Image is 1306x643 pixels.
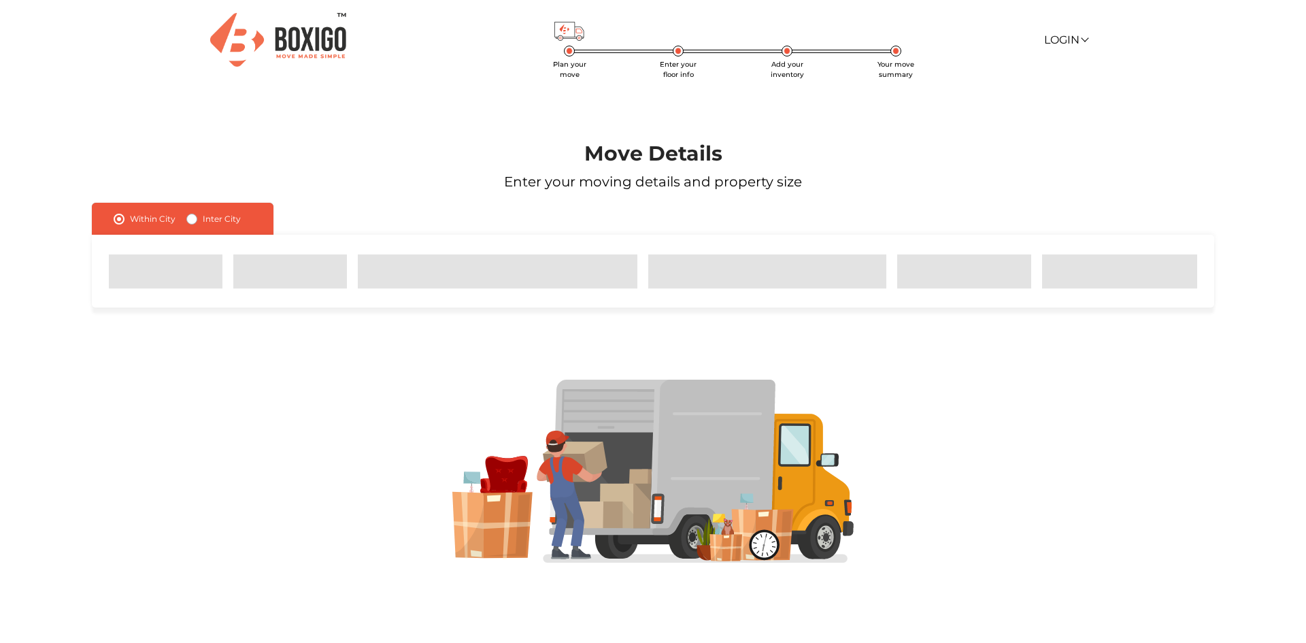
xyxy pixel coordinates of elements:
[52,171,1254,192] p: Enter your moving details and property size
[660,60,697,79] span: Enter your floor info
[877,60,914,79] span: Your move summary
[210,13,346,67] img: Boxigo
[1044,33,1088,46] a: Login
[52,142,1254,166] h1: Move Details
[130,211,175,227] label: Within City
[203,211,241,227] label: Inter City
[771,60,804,79] span: Add your inventory
[553,60,586,79] span: Plan your move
